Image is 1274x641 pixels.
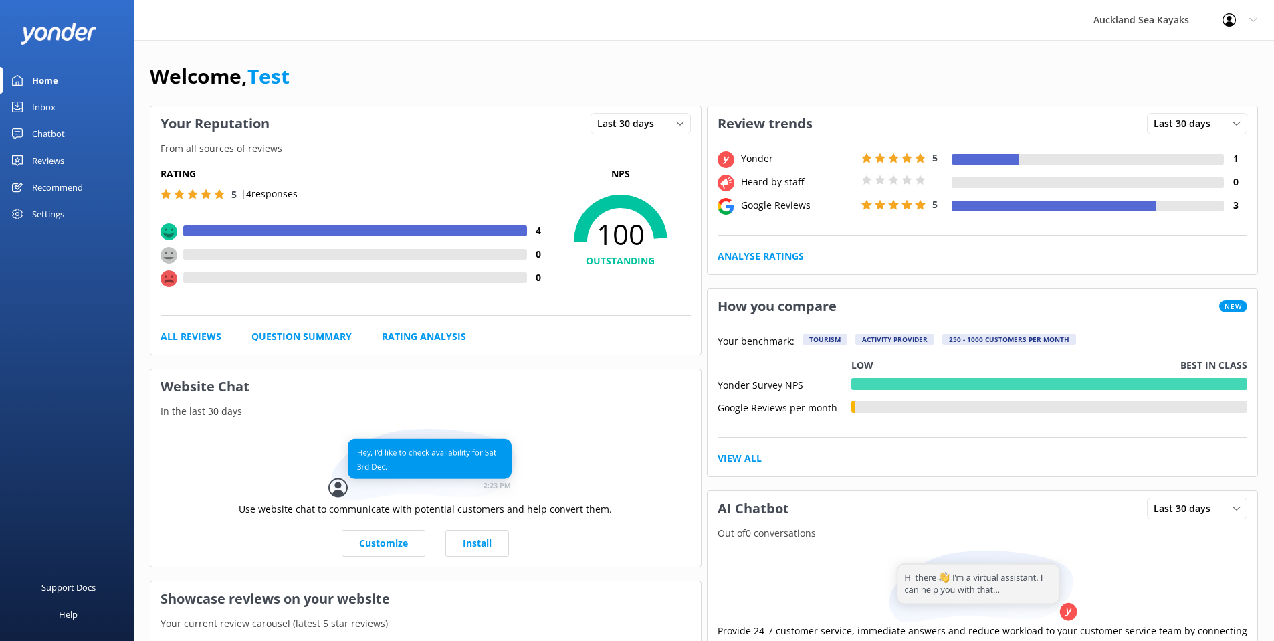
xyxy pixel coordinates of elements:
[1224,198,1247,213] h4: 3
[32,67,58,94] div: Home
[32,120,65,147] div: Chatbot
[851,358,873,373] p: Low
[1154,116,1218,131] span: Last 30 days
[161,329,221,344] a: All Reviews
[150,369,701,404] h3: Website Chat
[32,201,64,227] div: Settings
[932,151,938,164] span: 5
[1224,175,1247,189] h4: 0
[942,334,1076,345] div: 250 - 1000 customers per month
[803,334,847,345] div: Tourism
[150,581,701,616] h3: Showcase reviews on your website
[328,429,522,502] img: conversation...
[342,530,425,557] a: Customize
[932,198,938,211] span: 5
[738,151,858,166] div: Yonder
[738,198,858,213] div: Google Reviews
[527,270,550,285] h4: 0
[32,94,56,120] div: Inbox
[445,530,509,557] a: Install
[597,116,662,131] span: Last 30 days
[527,223,550,238] h4: 4
[550,217,691,251] span: 100
[231,188,237,201] span: 5
[251,329,352,344] a: Question Summary
[382,329,466,344] a: Rating Analysis
[527,247,550,262] h4: 0
[41,574,96,601] div: Support Docs
[150,106,280,141] h3: Your Reputation
[150,141,701,156] p: From all sources of reviews
[718,249,804,264] a: Analyse Ratings
[1154,501,1218,516] span: Last 30 days
[718,378,851,390] div: Yonder Survey NPS
[708,526,1258,541] p: Out of 0 conversations
[708,289,847,324] h3: How you compare
[32,174,83,201] div: Recommend
[718,334,794,350] p: Your benchmark:
[885,551,1079,624] img: assistant...
[20,23,97,45] img: yonder-white-logo.png
[738,175,858,189] div: Heard by staff
[241,187,298,201] p: | 4 responses
[150,60,290,92] h1: Welcome,
[150,616,701,631] p: Your current review carousel (latest 5 star reviews)
[718,451,762,466] a: View All
[59,601,78,628] div: Help
[1180,358,1247,373] p: Best in class
[708,106,823,141] h3: Review trends
[161,167,550,181] h5: Rating
[550,167,691,181] p: NPS
[708,491,799,526] h3: AI Chatbot
[855,334,934,345] div: Activity Provider
[239,502,612,517] p: Use website chat to communicate with potential customers and help convert them.
[1219,300,1247,312] span: New
[550,254,691,268] h4: OUTSTANDING
[718,401,851,413] div: Google Reviews per month
[150,404,701,419] p: In the last 30 days
[1224,151,1247,166] h4: 1
[32,147,64,174] div: Reviews
[247,62,290,90] a: Test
